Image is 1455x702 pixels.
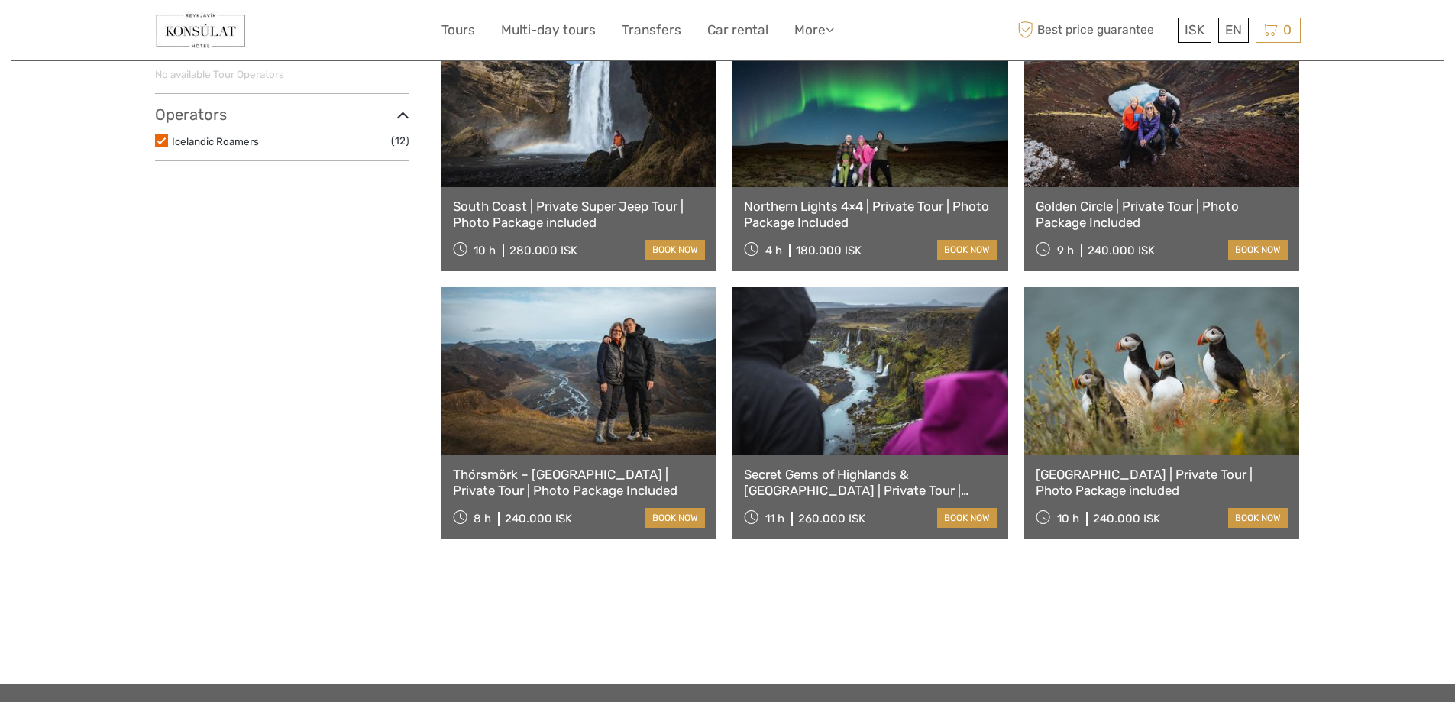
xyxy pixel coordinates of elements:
a: book now [645,508,705,528]
span: Best price guarantee [1014,18,1174,43]
a: book now [937,240,997,260]
a: Tours [441,19,475,41]
a: Icelandic Roamers [172,135,259,147]
a: book now [937,508,997,528]
div: 240.000 ISK [1093,512,1160,526]
span: 0 [1281,22,1294,37]
span: ISK [1185,22,1204,37]
a: Northern Lights 4×4 | Private Tour | Photo Package Included [744,199,997,230]
h3: Operators [155,105,409,124]
div: 280.000 ISK [509,244,577,257]
a: Secret Gems of Highlands & [GEOGRAPHIC_DATA] | Private Tour | Photo package included [744,467,997,498]
a: Multi-day tours [501,19,596,41]
a: Transfers [622,19,681,41]
span: 4 h [765,244,782,257]
span: 11 h [765,512,784,526]
a: South Coast | Private Super Jeep Tour | Photo Package included [453,199,706,230]
div: 260.000 ISK [798,512,865,526]
button: Open LiveChat chat widget [176,24,194,42]
div: 180.000 ISK [796,244,862,257]
a: Car rental [707,19,768,41]
span: (12) [391,132,409,150]
a: [GEOGRAPHIC_DATA] | Private Tour | Photo Package included [1036,467,1288,498]
a: book now [1228,240,1288,260]
p: We're away right now. Please check back later! [21,27,173,39]
a: Golden Circle | Private Tour | Photo Package Included [1036,199,1288,230]
span: No available Tour Operators [155,68,284,80]
a: More [794,19,834,41]
div: 240.000 ISK [1088,244,1155,257]
div: 240.000 ISK [505,512,572,526]
img: 351-c02e8c69-862c-4e8d-b62f-a899add119d8_logo_small.jpg [155,11,247,49]
span: 10 h [1057,512,1079,526]
span: 8 h [474,512,491,526]
div: EN [1218,18,1249,43]
a: Thórsmörk – [GEOGRAPHIC_DATA] | Private Tour | Photo Package Included [453,467,706,498]
span: 9 h [1057,244,1074,257]
a: book now [645,240,705,260]
a: book now [1228,508,1288,528]
span: 10 h [474,244,496,257]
